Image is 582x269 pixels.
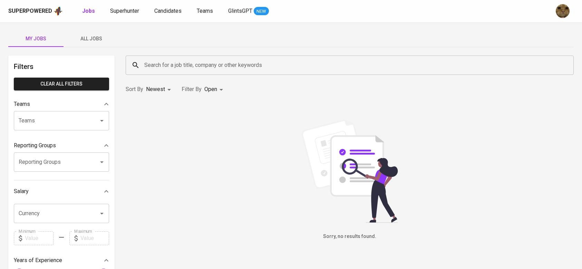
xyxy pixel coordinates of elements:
[204,83,225,96] div: Open
[556,4,570,18] img: ec6c0910-f960-4a00-a8f8-c5744e41279e.jpg
[14,78,109,90] button: Clear All filters
[12,34,59,43] span: My Jobs
[182,85,202,93] p: Filter By
[110,8,139,14] span: Superhunter
[97,209,107,218] button: Open
[19,80,104,88] span: Clear All filters
[68,34,115,43] span: All Jobs
[25,231,54,245] input: Value
[126,85,143,93] p: Sort By
[204,86,217,92] span: Open
[14,139,109,152] div: Reporting Groups
[197,8,213,14] span: Teams
[110,7,140,16] a: Superhunter
[146,85,165,93] p: Newest
[14,256,62,265] p: Years of Experience
[82,8,95,14] b: Jobs
[97,157,107,167] button: Open
[14,185,109,198] div: Salary
[154,8,182,14] span: Candidates
[298,119,401,223] img: file_searching.svg
[14,141,56,150] p: Reporting Groups
[14,61,109,72] h6: Filters
[228,8,252,14] span: GlintsGPT
[82,7,96,16] a: Jobs
[14,253,109,267] div: Years of Experience
[14,187,29,196] p: Salary
[14,100,30,108] p: Teams
[97,116,107,126] button: Open
[8,6,63,16] a: Superpoweredapp logo
[146,83,173,96] div: Newest
[197,7,214,16] a: Teams
[154,7,183,16] a: Candidates
[14,97,109,111] div: Teams
[228,7,269,16] a: GlintsGPT NEW
[254,8,269,15] span: NEW
[126,233,574,240] h6: Sorry, no results found.
[80,231,109,245] input: Value
[54,6,63,16] img: app logo
[8,7,52,15] div: Superpowered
